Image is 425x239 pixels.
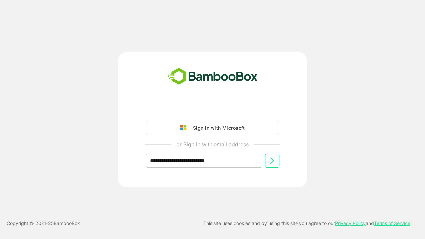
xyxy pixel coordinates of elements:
[176,140,249,148] p: or Sign in with email address
[143,103,282,117] iframe: Sign in with Google Button
[164,66,261,88] img: bamboobox
[374,220,410,226] a: Terms of Service
[146,121,279,135] button: Sign in with Microsoft
[190,124,245,132] div: Sign in with Microsoft
[180,125,190,131] img: google
[335,220,366,226] a: Privacy Policy
[203,219,410,227] p: This site uses cookies and by using this site you agree to our and
[7,219,80,227] p: Copyright © 2021- 25 BambooBox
